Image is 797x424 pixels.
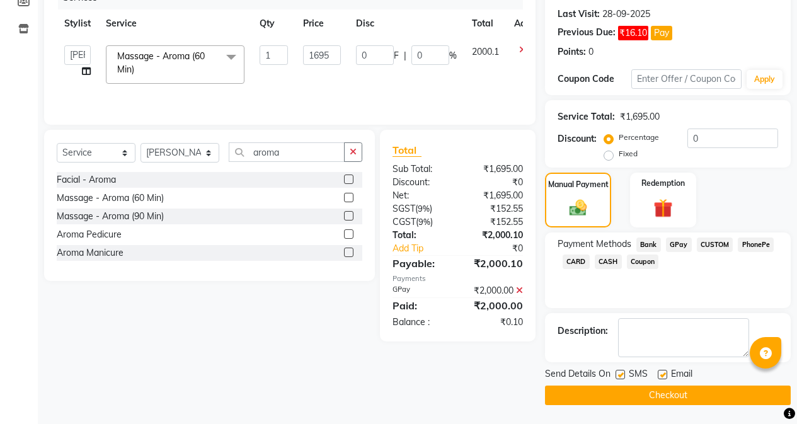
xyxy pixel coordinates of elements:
div: ( ) [383,202,458,215]
div: Aroma Manicure [57,246,123,260]
th: Total [464,9,507,38]
div: Last Visit: [558,8,600,21]
div: ₹1,695.00 [457,189,532,202]
div: ₹152.55 [457,202,532,215]
div: Balance : [383,316,458,329]
label: Fixed [619,148,638,159]
div: Discount: [558,132,597,146]
span: GPay [666,238,692,252]
div: Facial - Aroma [57,173,116,186]
div: ₹2,000.10 [457,256,532,271]
div: ₹2,000.00 [457,284,532,297]
label: Redemption [641,178,685,189]
span: Bank [636,238,661,252]
label: Manual Payment [548,179,609,190]
span: CUSTOM [697,238,733,252]
span: 9% [418,203,430,214]
span: Payment Methods [558,238,631,251]
div: ₹0 [470,242,532,255]
th: Disc [348,9,464,38]
th: Action [507,9,548,38]
div: 28-09-2025 [602,8,650,21]
div: Massage - Aroma (90 Min) [57,210,164,223]
div: Discount: [383,176,458,189]
div: Net: [383,189,458,202]
div: ₹1,695.00 [457,163,532,176]
span: ₹16.10 [618,26,648,40]
div: Massage - Aroma (60 Min) [57,192,164,205]
a: x [134,64,140,75]
span: Coupon [627,255,659,269]
a: Add Tip [383,242,470,255]
div: Previous Due: [558,26,616,40]
span: Send Details On [545,367,611,383]
div: GPay [383,284,458,297]
span: 2000.1 [472,46,499,57]
span: % [449,49,457,62]
div: Service Total: [558,110,615,123]
span: F [394,49,399,62]
span: CARD [563,255,590,269]
span: CASH [595,255,622,269]
input: Enter Offer / Coupon Code [631,69,742,89]
div: Coupon Code [558,72,631,86]
img: _cash.svg [564,198,593,218]
div: ₹2,000.00 [457,298,532,313]
div: 0 [588,45,593,59]
span: | [404,49,406,62]
input: Search or Scan [229,142,345,162]
span: Total [393,144,421,157]
th: Price [295,9,348,38]
div: ( ) [383,215,458,229]
button: Apply [747,70,783,89]
div: Sub Total: [383,163,458,176]
span: Email [671,367,692,383]
button: Pay [651,26,672,40]
div: Payable: [383,256,458,271]
div: ₹1,695.00 [620,110,660,123]
th: Stylist [57,9,98,38]
div: Aroma Pedicure [57,228,122,241]
th: Service [98,9,252,38]
div: ₹0.10 [457,316,532,329]
span: Massage - Aroma (60 Min) [117,50,205,75]
span: SGST [393,203,415,214]
span: 9% [418,217,430,227]
span: CGST [393,216,416,227]
div: ₹0 [457,176,532,189]
label: Percentage [619,132,659,143]
div: Description: [558,324,608,338]
th: Qty [252,9,295,38]
button: Checkout [545,386,791,405]
div: Paid: [383,298,458,313]
div: Points: [558,45,586,59]
div: ₹2,000.10 [457,229,532,242]
div: Total: [383,229,458,242]
div: ₹152.55 [457,215,532,229]
span: SMS [629,367,648,383]
span: PhonePe [738,238,774,252]
div: Payments [393,273,523,284]
img: _gift.svg [648,197,679,220]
